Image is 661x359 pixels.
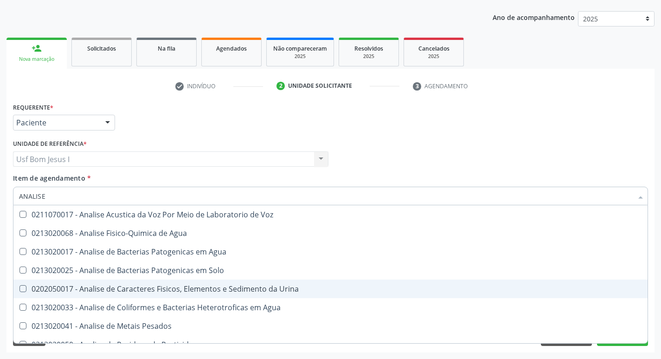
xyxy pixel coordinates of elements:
span: Na fila [158,45,175,52]
div: Unidade solicitante [288,82,352,90]
div: person_add [32,43,42,53]
div: 0213020050 - Analise de Residuos de Pesticidas [19,341,642,348]
div: 0213020025 - Analise de Bacterias Patogenicas em Solo [19,267,642,274]
span: Cancelados [418,45,449,52]
div: 2025 [411,53,457,60]
div: 0213020041 - Analise de Metais Pesados [19,322,642,330]
span: Paciente [16,118,96,127]
span: Agendados [216,45,247,52]
div: 0213020017 - Analise de Bacterias Patogenicas em Agua [19,248,642,255]
label: Requerente [13,100,53,115]
span: Item de agendamento [13,174,85,183]
p: Ano de acompanhamento [493,11,575,23]
div: 0213020033 - Analise de Coliformes e Bacterias Heterotroficas em Agua [19,304,642,311]
div: 0202050017 - Analise de Caracteres Fisicos, Elementos e Sedimento da Urina [19,285,642,293]
div: Nova marcação [13,56,60,63]
span: Solicitados [87,45,116,52]
div: 0211070017 - Analise Acustica da Voz Por Meio de Laboratorio de Voz [19,211,642,218]
span: Resolvidos [354,45,383,52]
span: Não compareceram [273,45,327,52]
div: 2 [276,82,285,90]
div: 0213020068 - Analise Fisico-Quimica de Agua [19,229,642,237]
input: Buscar por procedimentos [19,187,633,205]
div: 2025 [346,53,392,60]
label: Unidade de referência [13,137,87,151]
div: 2025 [273,53,327,60]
